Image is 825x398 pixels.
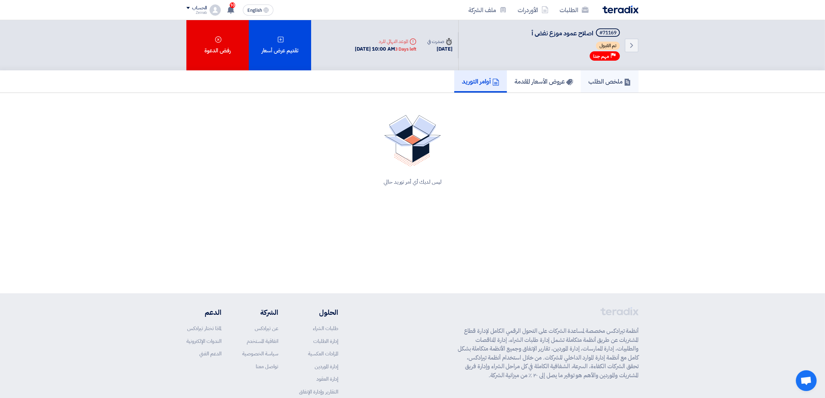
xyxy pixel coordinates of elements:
li: الدعم [186,307,221,318]
a: إدارة العقود [316,375,338,383]
div: 3 Days left [395,46,416,53]
h5: أوامر التوريد [462,77,499,85]
a: عن تيرادكس [255,325,278,332]
img: Teradix logo [603,6,639,14]
a: التقارير وإدارة الإنفاق [299,388,338,396]
a: ملف الشركة [463,2,512,18]
div: Zeinab [186,11,207,15]
a: إدارة الطلبات [313,337,338,345]
span: English [247,8,262,13]
a: المزادات العكسية [308,350,338,357]
h5: ملخص الطلب [588,77,631,85]
span: 10 [230,2,235,8]
div: ليس لديك أي أمر توريد حالي [195,178,630,186]
div: رفض الدعوة [186,20,249,70]
a: تواصل معنا [256,363,278,370]
img: No Quotations Found! [384,115,441,167]
a: الندوات الإلكترونية [186,337,221,345]
span: مهم جدا [593,53,609,60]
a: الأوردرات [512,2,554,18]
a: سياسة الخصوصية [242,350,278,357]
a: اتفاقية المستخدم [247,337,278,345]
span: اصلاح عمود موزع نفض أ [532,28,593,38]
a: Open chat [796,370,817,391]
a: الدعم الفني [199,350,221,357]
a: عروض الأسعار المقدمة [507,70,581,93]
div: صدرت في [428,38,453,45]
a: طلبات الشراء [313,325,338,332]
h5: عروض الأسعار المقدمة [515,77,573,85]
span: تم القبول [596,42,620,50]
li: الشركة [242,307,278,318]
div: #71169 [599,31,616,35]
a: إدارة الموردين [315,363,338,370]
a: أوامر التوريد [454,70,507,93]
div: تقديم عرض أسعار [249,20,311,70]
a: ملخص الطلب [581,70,639,93]
button: English [243,5,273,16]
p: أنظمة تيرادكس مخصصة لمساعدة الشركات على التحول الرقمي الكامل لإدارة قطاع المشتريات عن طريق أنظمة ... [458,327,639,380]
div: الموعد النهائي للرد [355,38,416,45]
div: [DATE] 10:00 AM [355,45,416,53]
a: الطلبات [554,2,594,18]
div: الحساب [192,5,207,11]
div: [DATE] [428,45,453,53]
a: لماذا تختار تيرادكس [187,325,221,332]
li: الحلول [299,307,338,318]
img: profile_test.png [210,5,221,16]
h5: اصلاح عمود موزع نفض أ [532,28,621,38]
